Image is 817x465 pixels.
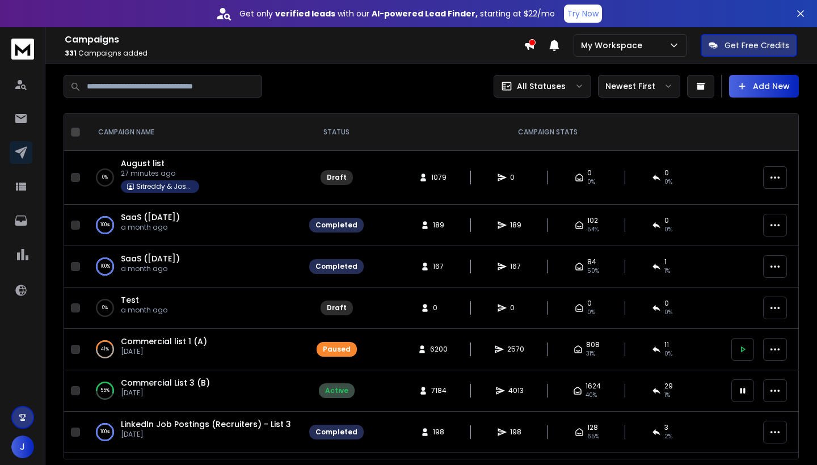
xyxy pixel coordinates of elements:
span: 0 [587,299,592,308]
span: 0% [664,177,672,187]
span: 198 [433,428,444,437]
span: 189 [510,221,521,230]
p: 100 % [100,219,110,231]
span: 1079 [431,173,447,182]
a: Commercial List 3 (B) [121,377,210,388]
button: Try Now [564,5,602,23]
span: 0% [587,177,595,187]
span: 102 [587,216,598,225]
div: Completed [315,221,357,230]
p: Try Now [567,8,599,19]
button: Get Free Credits [701,34,797,57]
span: 40 % [586,391,597,400]
td: 0%August list27 minutes agoSitreddy & Joshit Workspace [85,151,302,205]
span: 29 [664,382,673,391]
span: 84 [587,257,596,267]
td: 100%SaaS ([DATE])a month ago [85,205,302,246]
p: [DATE] [121,430,291,439]
th: CAMPAIGN STATS [370,114,725,151]
p: Get Free Credits [725,40,789,51]
p: My Workspace [581,40,647,51]
p: All Statuses [517,81,566,92]
div: Draft [327,303,347,312]
th: STATUS [302,114,370,151]
p: 55 % [100,385,110,396]
span: 4013 [508,386,524,395]
span: 1 % [664,267,670,276]
span: 54 % [587,225,599,234]
p: 41 % [101,344,109,355]
span: 198 [510,428,521,437]
p: [DATE] [121,388,210,398]
p: 100 % [100,426,110,438]
span: 167 [433,262,444,271]
span: 1 % [664,391,670,400]
span: 0% [587,308,595,317]
span: 0 [664,216,669,225]
span: 0 [510,303,521,312]
span: 0 [664,168,669,177]
span: 3 [664,423,668,432]
p: 0 % [102,172,108,183]
a: SaaS ([DATE]) [121,253,180,264]
span: 808 [586,340,600,349]
div: Completed [315,428,357,437]
p: 0 % [102,302,108,314]
span: 7184 [431,386,447,395]
img: logo [11,39,34,60]
span: 0 [510,173,521,182]
span: 2570 [507,345,524,354]
td: 100%LinkedIn Job Postings (Recruiters) - List 3[DATE] [85,412,302,453]
span: 0 [433,303,444,312]
span: 31 % [586,349,595,358]
td: 41%Commercial list 1 (A)[DATE] [85,329,302,370]
td: 55%Commercial List 3 (B)[DATE] [85,370,302,412]
div: Draft [327,173,347,182]
strong: AI-powered Lead Finder, [372,8,478,19]
span: 167 [510,262,521,271]
p: a month ago [121,306,167,315]
p: Sitreddy & Joshit Workspace [136,182,193,191]
button: J [11,436,34,458]
span: 128 [587,423,598,432]
p: 100 % [100,261,110,272]
a: Test [121,294,139,306]
a: SaaS ([DATE]) [121,212,180,223]
a: LinkedIn Job Postings (Recruiters) - List 3 [121,418,291,430]
a: Commercial list 1 (A) [121,336,207,347]
span: 0 [587,168,592,177]
td: 0%Testa month ago [85,288,302,329]
span: 2 % [664,432,672,441]
span: 6200 [430,345,448,354]
h1: Campaigns [65,33,524,46]
button: Newest First [598,75,680,98]
span: 189 [433,221,444,230]
span: August list [121,158,165,169]
span: 50 % [587,267,599,276]
th: CAMPAIGN NAME [85,114,302,151]
p: a month ago [121,223,180,232]
span: 0% [664,308,672,317]
span: 0 % [664,349,672,358]
p: a month ago [121,264,180,273]
span: 1 [664,257,667,267]
p: Get only with our starting at $22/mo [239,8,555,19]
p: [DATE] [121,347,207,356]
div: Paused [323,345,351,354]
div: Completed [315,262,357,271]
span: 11 [664,340,669,349]
span: 0 [664,299,669,308]
span: 0 % [664,225,672,234]
p: 27 minutes ago [121,169,199,178]
button: Add New [729,75,799,98]
span: 1624 [586,382,601,391]
td: 100%SaaS ([DATE])a month ago [85,246,302,288]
